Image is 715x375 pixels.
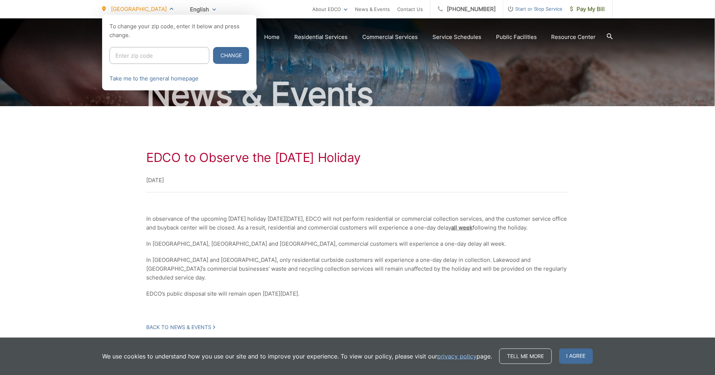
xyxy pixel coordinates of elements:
[312,5,348,14] a: About EDCO
[184,3,222,16] span: English
[109,74,198,83] a: Take me to the general homepage
[109,47,209,64] input: Enter zip code
[213,47,249,64] button: Change
[111,6,167,12] span: [GEOGRAPHIC_DATA]
[499,349,552,364] a: Tell me more
[109,22,249,40] p: To change your zip code, enter it below and press change.
[570,5,605,14] span: Pay My Bill
[102,352,492,361] p: We use cookies to understand how you use our site and to improve your experience. To view our pol...
[355,5,390,14] a: News & Events
[559,349,593,364] span: I agree
[437,352,477,361] a: privacy policy
[397,5,423,14] a: Contact Us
